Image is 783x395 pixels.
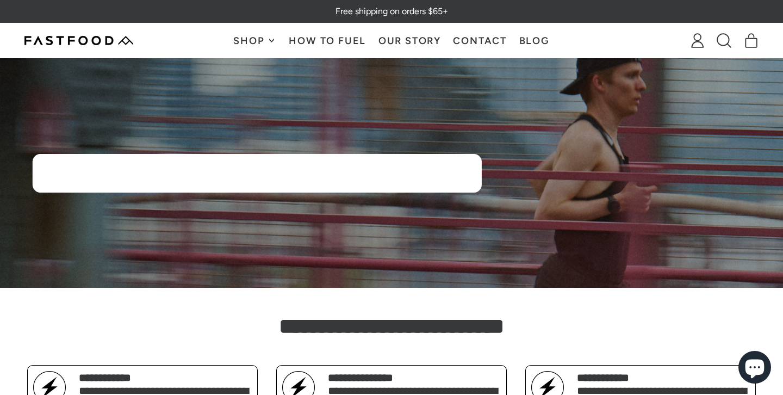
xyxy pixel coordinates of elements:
[233,36,267,46] span: Shop
[24,36,133,45] img: Fastfood
[735,351,774,386] inbox-online-store-chat: Shopify online store chat
[283,23,372,58] a: How To Fuel
[447,23,513,58] a: Contact
[513,23,556,58] a: Blog
[372,23,447,58] a: Our Story
[227,23,283,58] button: Shop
